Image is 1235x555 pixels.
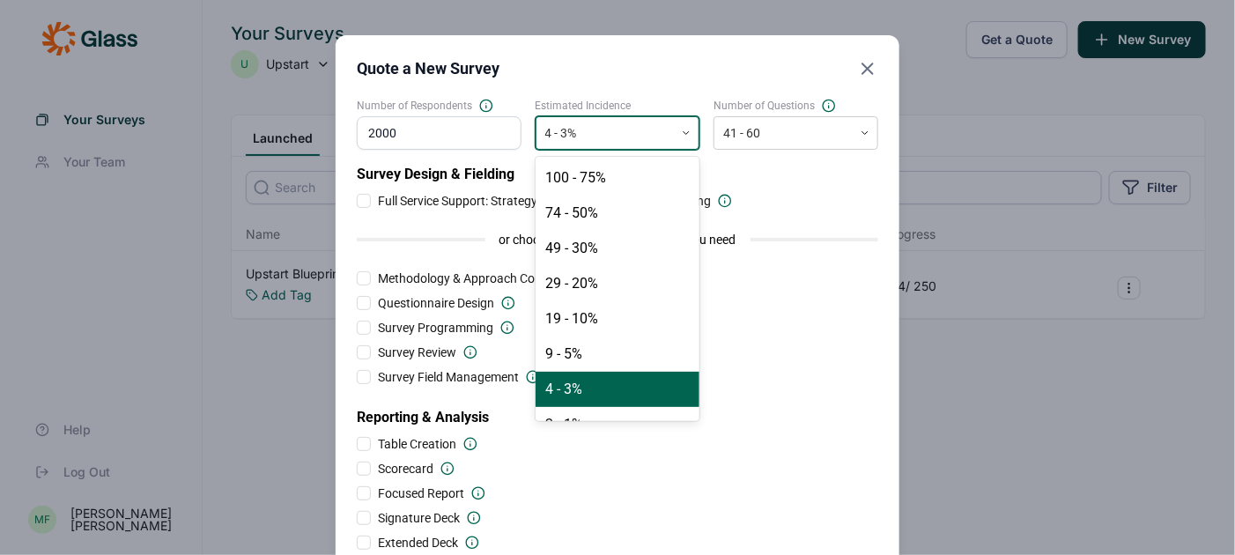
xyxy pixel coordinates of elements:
span: Survey Field Management [378,368,519,386]
div: 19 - 10% [536,301,700,337]
div: 4 - 3% [536,372,700,407]
div: 100 - 75% [536,160,700,196]
h2: Quote a New Survey [357,56,499,81]
div: 49 - 30% [536,231,700,266]
label: Estimated Incidence [536,99,700,113]
span: Methodology & Approach Consultation [378,270,590,287]
span: Signature Deck [378,509,460,527]
span: Scorecard [378,460,433,477]
span: Full Service Support: Strategy, design, programming & fielding [378,192,711,210]
div: 29 - 20% [536,266,700,301]
div: 9 - 5% [536,337,700,372]
label: Number of Respondents [357,99,521,113]
h2: Survey Design & Fielding [357,164,878,185]
span: Extended Deck [378,534,458,551]
span: or choose only the design services you need [499,231,736,248]
h2: Reporting & Analysis [357,393,878,428]
span: Survey Review [378,344,456,361]
span: Focused Report [378,485,464,502]
button: Close [857,56,878,81]
span: Questionnaire Design [378,294,494,312]
label: Number of Questions [714,99,878,113]
div: 2 - 1% [536,407,700,442]
span: Survey Programming [378,319,493,337]
div: 74 - 50% [536,196,700,231]
span: Table Creation [378,435,456,453]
